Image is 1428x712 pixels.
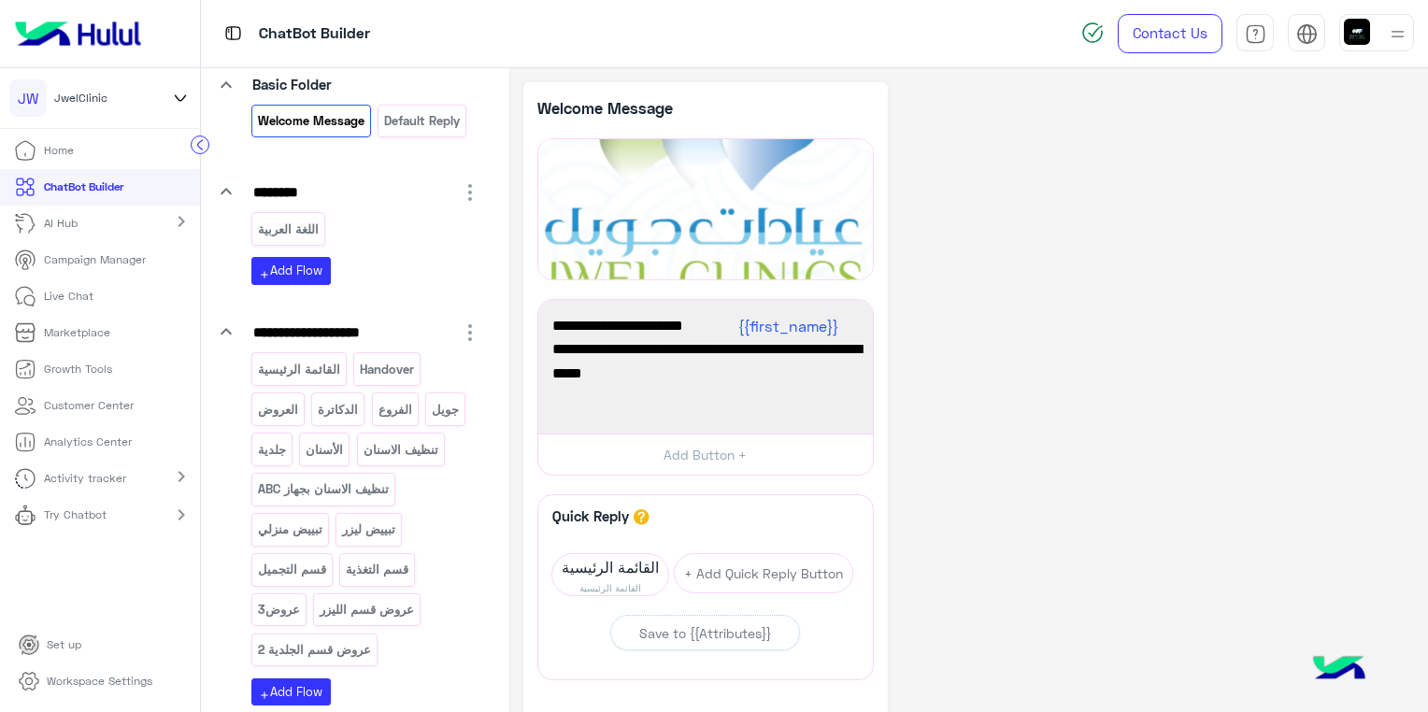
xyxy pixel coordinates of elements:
[552,337,859,385] span: شكرًا لتواصلك مع عيادات [PERSON_NAME] ! وش حاب نساعدك فيه اليوم ؟ 😊
[1344,19,1370,45] img: userImage
[256,399,299,420] p: العروض
[4,627,96,663] a: Set up
[639,623,771,643] div: Save to {{Attributes}}
[44,288,93,305] p: Live Chat
[1236,14,1274,53] a: tab
[538,434,873,476] button: Add Button +
[317,399,360,420] p: الدكاترة
[1386,22,1409,46] img: profile
[44,470,126,487] p: Activity tracker
[259,269,270,280] i: add
[256,110,365,132] p: Welcome Message
[44,434,132,450] p: Analytics Center
[674,553,853,593] button: + Add Quick Reply Button
[319,599,416,620] p: عروض قسم الليزر
[256,639,372,661] p: عروض قسم الجلدية 2
[552,554,668,580] span: القائمة الرئيسية
[431,399,461,420] p: جويل
[259,690,270,701] i: add
[1245,23,1266,45] img: tab
[537,96,706,120] p: Welcome Message
[256,219,320,240] p: اللغة العربية
[305,439,345,461] p: الأسنان
[9,79,47,117] div: JW
[1307,637,1372,703] img: hulul-logo.png
[47,673,152,690] p: Workspace Settings
[47,636,81,653] p: Set up
[359,359,416,380] p: Handover
[44,361,112,377] p: Growth Tools
[1296,23,1318,45] img: tab
[256,519,323,540] p: تبييض منزلي
[4,663,167,700] a: Workspace Settings
[215,74,237,96] i: keyboard_arrow_down
[44,215,78,232] p: AI Hub
[548,507,634,524] h6: Quick Reply
[552,314,859,338] span: أهلاً 👋
[251,257,331,284] button: addAdd Flow
[551,553,669,596] div: القائمة الرئيسية
[44,251,146,268] p: Campaign Manager
[44,506,107,523] p: Try Chatbot
[377,399,413,420] p: الفروع
[345,559,410,580] p: قسم التغذية
[256,599,301,620] p: عروض3
[7,14,149,53] img: Logo
[341,519,397,540] p: تبييض ليزر
[738,317,838,335] span: {{first_name}}
[256,359,341,380] p: القائمة الرئيسية
[44,178,123,195] p: ChatBot Builder
[221,21,245,45] img: tab
[256,559,327,580] p: قسم التجميل
[251,678,331,705] button: addAdd Flow
[383,110,462,132] p: Default reply
[54,90,107,107] span: JwelClinic
[256,478,390,500] p: تنظيف الاسنان بجهاز ABC
[610,615,800,650] button: Save to {{Attributes}}
[252,76,332,93] span: Basic Folder
[170,504,193,526] mat-icon: chevron_right
[1081,21,1104,44] img: spinner
[552,580,668,595] span: القائمة الرئيسية
[256,439,287,461] p: جلدية
[44,324,110,341] p: Marketplace
[215,180,237,203] i: keyboard_arrow_down
[170,465,193,488] mat-icon: chevron_right
[362,439,439,461] p: تنظيف الاسنان
[170,210,193,233] mat-icon: chevron_right
[215,320,237,343] i: keyboard_arrow_down
[1118,14,1222,53] a: Contact Us
[259,21,370,47] p: ChatBot Builder
[44,397,134,414] p: Customer Center
[44,142,74,159] p: Home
